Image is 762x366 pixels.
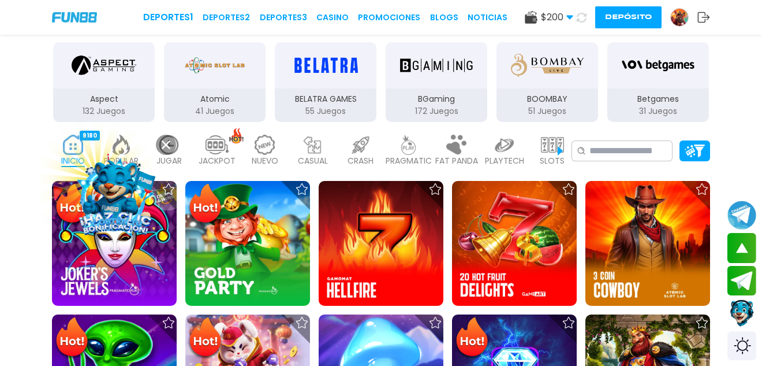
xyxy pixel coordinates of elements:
[381,41,492,123] button: BGaming
[727,298,756,328] button: Contact customer service
[595,6,662,28] button: Depósito
[182,49,247,82] img: Atomic
[53,93,155,105] p: Aspect
[349,135,372,155] img: crash_light.webp
[485,155,524,167] p: PLAYTECH
[52,181,177,306] img: Joker's Jewels
[270,41,381,123] button: BELATRA GAMES
[386,105,487,117] p: 172 Juegos
[492,41,603,123] button: BOOMBAY
[453,316,491,361] img: Hot
[435,155,478,167] p: FAT PANDA
[727,200,756,230] button: Join telegram channel
[496,93,598,105] p: BOOMBAY
[400,49,473,82] img: BGaming
[48,41,159,123] button: Aspect
[511,49,584,82] img: BOOMBAY
[252,155,278,167] p: NUEVO
[53,316,91,361] img: Hot
[319,181,443,306] img: Hellfire
[397,135,420,155] img: pragmatic_light.webp
[607,105,709,117] p: 31 Juegos
[468,12,507,24] a: NOTICIAS
[670,8,697,27] a: Avatar
[289,49,362,82] img: BELATRA GAMES
[253,135,277,155] img: new_light.webp
[53,182,91,227] img: Hot
[727,331,756,360] div: Switch theme
[164,105,266,117] p: 41 Juegos
[159,41,270,123] button: Atomic
[493,135,516,155] img: playtech_light.webp
[229,128,244,143] img: hot
[203,12,250,24] a: Deportes2
[275,93,376,105] p: BELATRA GAMES
[603,41,714,123] button: Betgames
[301,135,324,155] img: casual_light.webp
[727,266,756,296] button: Join telegram
[63,141,167,245] img: Image Link
[72,49,136,82] img: Aspect
[186,182,224,227] img: Hot
[445,135,468,155] img: fat_panda_light.webp
[348,155,373,167] p: CRASH
[275,105,376,117] p: 55 Juegos
[622,49,694,82] img: Betgames
[671,9,688,26] img: Avatar
[199,155,236,167] p: JACKPOT
[386,93,487,105] p: BGaming
[53,105,155,117] p: 132 Juegos
[185,181,310,306] img: Gold Party
[316,12,349,24] a: CASINO
[386,155,432,167] p: PRAGMATIC
[430,12,458,24] a: BLOGS
[607,93,709,105] p: Betgames
[52,12,97,22] img: Company Logo
[358,12,420,24] a: Promociones
[186,316,224,361] img: Hot
[298,155,328,167] p: CASUAL
[80,131,100,141] div: 9180
[260,12,307,24] a: Deportes3
[452,181,577,306] img: 20 Hot Fruit Delights
[540,155,565,167] p: SLOTS
[727,233,756,263] button: scroll up
[541,10,573,24] span: $ 200
[685,145,705,157] img: Platform Filter
[541,135,564,155] img: slots_light.webp
[164,93,266,105] p: Atomic
[585,181,710,306] img: 3 Coin Cowboy
[496,105,598,117] p: 51 Juegos
[143,10,193,24] a: Deportes1
[206,135,229,155] img: jackpot_light.webp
